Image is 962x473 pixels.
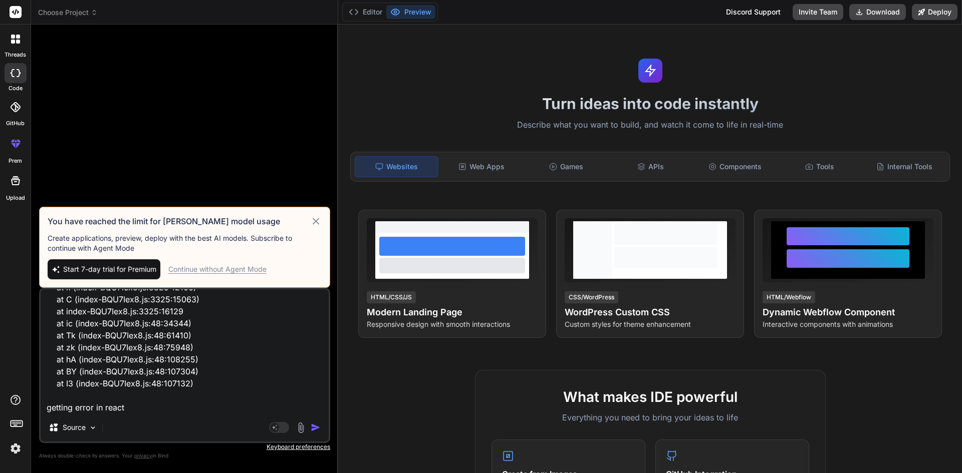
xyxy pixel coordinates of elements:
[345,5,386,19] button: Editor
[295,422,307,433] img: attachment
[311,422,321,432] img: icon
[367,291,416,303] div: HTML/CSS/JS
[763,319,933,329] p: Interactive components with animations
[849,4,906,20] button: Download
[39,443,330,451] p: Keyboard preferences
[763,305,933,319] h4: Dynamic Webflow Component
[779,156,861,177] div: Tools
[793,4,843,20] button: Invite Team
[63,422,86,432] p: Source
[48,215,310,227] h3: You have reached the limit for [PERSON_NAME] model usage
[63,264,156,274] span: Start 7-day trial for Premium
[525,156,608,177] div: Games
[48,233,322,253] p: Create applications, preview, deploy with the best AI models. Subscribe to continue with Agent Mode
[7,440,24,457] img: settings
[134,452,152,458] span: privacy
[6,119,25,128] label: GitHub
[39,451,330,460] p: Always double-check its answers. Your in Bind
[386,5,435,19] button: Preview
[9,157,22,165] label: prem
[565,291,618,303] div: CSS/WordPress
[565,319,736,329] p: Custom styles for theme enhancement
[48,259,160,279] button: Start 7-day trial for Premium
[492,411,809,423] p: Everything you need to bring your ideas to life
[565,305,736,319] h4: WordPress Custom CSS
[763,291,815,303] div: HTML/Webflow
[6,194,25,202] label: Upload
[89,423,97,432] img: Pick Models
[720,4,787,20] div: Discord Support
[9,84,23,93] label: code
[492,386,809,407] h2: What makes IDE powerful
[609,156,692,177] div: APIs
[912,4,957,20] button: Deploy
[344,119,956,132] p: Describe what you want to build, and watch it come to life in real-time
[694,156,777,177] div: Components
[344,95,956,113] h1: Turn ideas into code instantly
[367,319,538,329] p: Responsive design with smooth interactions
[38,8,98,18] span: Choose Project
[367,305,538,319] h4: Modern Landing Page
[863,156,945,177] div: Internal Tools
[440,156,523,177] div: Web Apps
[168,264,267,274] div: Continue without Agent Mode
[5,51,26,59] label: threads
[41,289,329,413] textarea: index-BQU7Iex8.js:3326 Uncaught TypeError: Dr.filter is not a function at Object.Ut [as isAllSele...
[355,156,438,177] div: Websites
